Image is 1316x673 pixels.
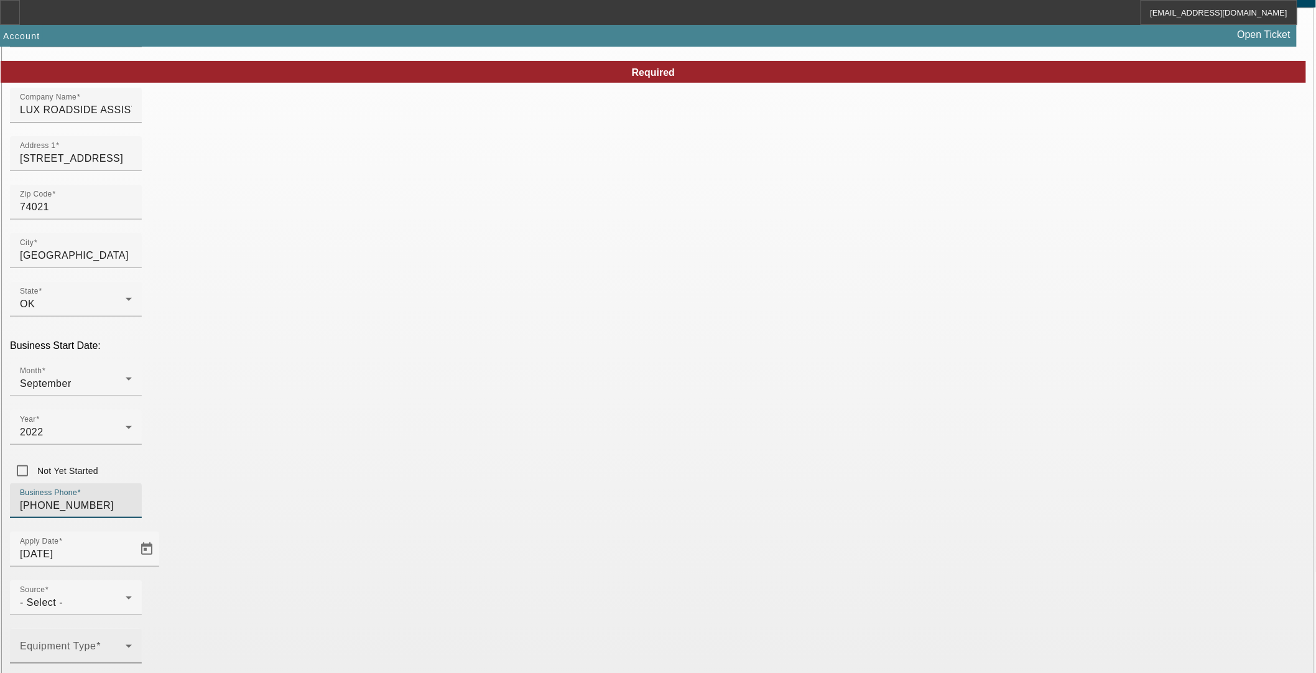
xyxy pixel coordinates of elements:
label: Not Yet Started [35,465,98,477]
span: - Select - [20,597,63,608]
mat-label: Address 1 [20,142,55,150]
span: OK [20,299,35,309]
p: Business Start Date: [10,340,1306,351]
span: September [20,378,72,389]
mat-label: Month [20,367,42,375]
mat-label: Year [20,415,36,424]
span: Required [632,67,675,78]
span: Account [3,31,40,41]
span: 2022 [20,427,44,437]
mat-label: Source [20,586,45,594]
mat-label: Apply Date [20,537,58,545]
mat-label: Company Name [20,93,76,101]
mat-label: State [20,287,39,295]
mat-label: City [20,239,34,247]
mat-label: Equipment Type [20,641,96,651]
mat-label: Business Phone [20,489,77,497]
button: Open calendar [134,537,159,562]
mat-label: Zip Code [20,190,52,198]
a: Open Ticket [1233,24,1295,45]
